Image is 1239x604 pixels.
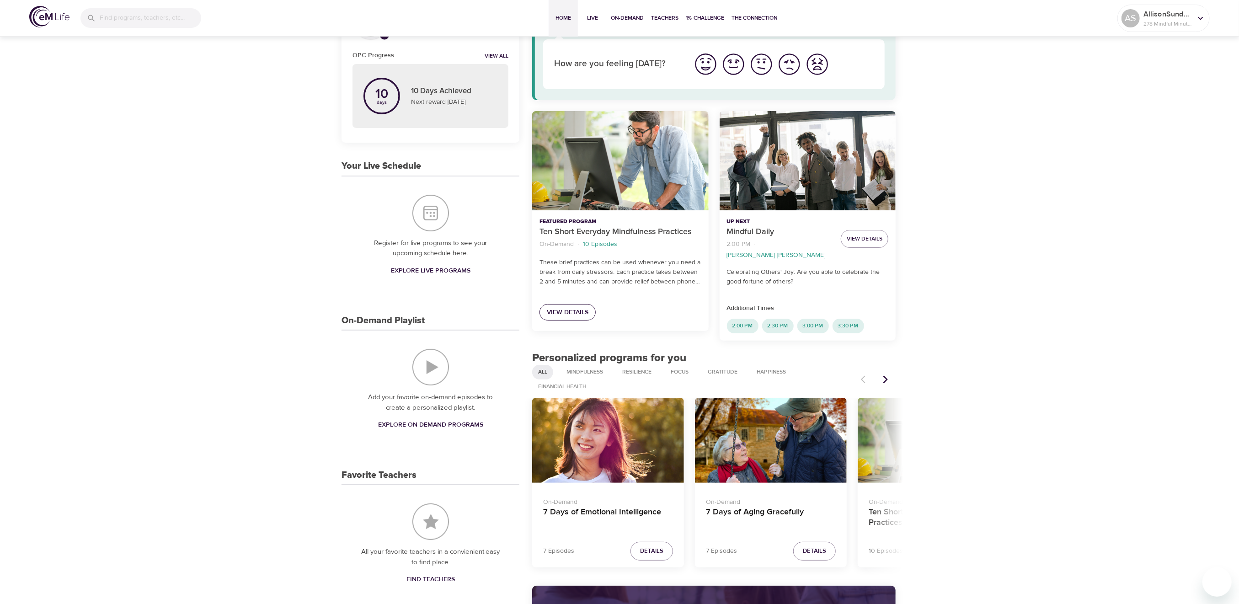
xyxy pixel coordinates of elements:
[805,52,830,77] img: worst
[751,365,792,380] div: Happiness
[692,50,720,78] button: I'm feeling great
[412,195,449,231] img: Your Live Schedule
[533,383,592,390] span: Financial Health
[577,238,579,251] li: ·
[611,13,644,23] span: On-Demand
[29,6,69,27] img: logo
[360,238,501,259] p: Register for live programs to see your upcoming schedule here.
[665,368,694,376] span: Focus
[375,88,388,101] p: 10
[387,262,474,279] a: Explore Live Programs
[847,234,882,244] span: View Details
[485,53,508,60] a: View all notifications
[721,52,746,77] img: good
[1143,20,1192,28] p: 278 Mindful Minutes
[554,58,681,71] p: How are you feeling [DATE]?
[727,267,888,287] p: Celebrating Others' Joy: Are you able to celebrate the good fortune of others?
[342,161,421,171] h3: Your Live Schedule
[583,240,617,249] p: 10 Episodes
[391,265,470,277] span: Explore Live Programs
[539,218,701,226] p: Featured Program
[617,368,657,376] span: Resilience
[748,50,775,78] button: I'm feeling ok
[561,365,609,380] div: Mindfulness
[532,380,592,394] div: Financial Health
[727,238,833,260] nav: breadcrumb
[777,52,802,77] img: bad
[616,365,657,380] div: Resilience
[539,226,701,238] p: Ten Short Everyday Mindfulness Practices
[727,304,888,313] p: Additional Times
[869,494,999,507] p: On-Demand
[539,238,701,251] nav: breadcrumb
[762,319,794,333] div: 2:30 PM
[533,368,553,376] span: All
[702,365,743,380] div: Gratitude
[833,319,864,333] div: 3:30 PM
[693,52,718,77] img: great
[841,230,888,248] button: View Details
[552,13,574,23] span: Home
[630,542,673,561] button: Details
[833,322,864,330] span: 3:30 PM
[360,547,501,567] p: All your favorite teachers in a convienient easy to find place.
[793,542,836,561] button: Details
[869,546,903,556] p: 10 Episodes
[706,494,836,507] p: On-Demand
[561,368,609,376] span: Mindfulness
[352,50,394,60] h6: OPC Progress
[797,322,829,330] span: 3:00 PM
[1202,567,1232,597] iframe: Button to launch messaging window
[727,240,751,249] p: 2:00 PM
[749,52,774,77] img: ok
[539,240,574,249] p: On-Demand
[732,13,777,23] span: The Connection
[727,218,833,226] p: Up Next
[720,111,896,210] button: Mindful Daily
[651,13,678,23] span: Teachers
[727,319,758,333] div: 2:00 PM
[543,546,574,556] p: 7 Episodes
[1122,9,1140,27] div: AS
[403,571,459,588] a: Find Teachers
[543,494,673,507] p: On-Demand
[751,368,791,376] span: Happiness
[411,86,497,97] p: 10 Days Achieved
[797,319,829,333] div: 3:00 PM
[539,304,596,321] a: View Details
[706,546,737,556] p: 7 Episodes
[378,419,483,431] span: Explore On-Demand Programs
[727,322,758,330] span: 2:00 PM
[727,251,826,260] p: [PERSON_NAME] [PERSON_NAME]
[547,307,588,318] span: View Details
[532,352,896,365] h2: Personalized programs for you
[775,50,803,78] button: I'm feeling bad
[858,398,1009,483] button: Ten Short Everyday Mindfulness Practices
[100,8,201,28] input: Find programs, teachers, etc...
[762,322,794,330] span: 2:30 PM
[406,574,455,585] span: Find Teachers
[754,238,756,251] li: ·
[869,507,999,529] h4: Ten Short Everyday Mindfulness Practices
[375,101,388,104] p: days
[803,546,826,556] span: Details
[582,13,603,23] span: Live
[342,470,417,481] h3: Favorite Teachers
[706,507,836,529] h4: 7 Days of Aging Gracefully
[640,546,663,556] span: Details
[803,50,831,78] button: I'm feeling worst
[543,507,673,529] h4: 7 Days of Emotional Intelligence
[411,97,497,107] p: Next reward [DATE]
[539,258,701,287] p: These brief practices can be used whenever you need a break from daily stressors. Each practice t...
[532,111,708,210] button: Ten Short Everyday Mindfulness Practices
[702,368,743,376] span: Gratitude
[686,13,724,23] span: 1% Challenge
[665,365,694,380] div: Focus
[412,349,449,385] img: On-Demand Playlist
[695,398,847,483] button: 7 Days of Aging Gracefully
[412,503,449,540] img: Favorite Teachers
[532,365,553,380] div: All
[727,226,833,238] p: Mindful Daily
[374,417,487,433] a: Explore On-Demand Programs
[342,315,425,326] h3: On-Demand Playlist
